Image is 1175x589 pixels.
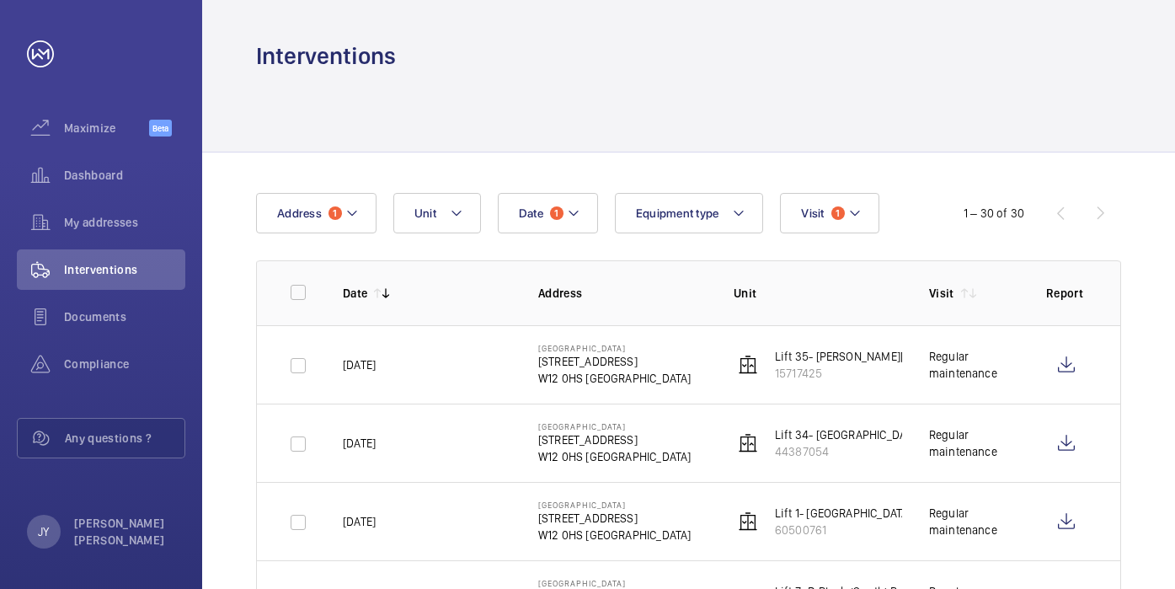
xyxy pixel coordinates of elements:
span: Equipment type [636,206,719,220]
button: Date1 [498,193,598,233]
p: [GEOGRAPHIC_DATA] [538,578,692,588]
span: 1 [550,206,563,220]
p: Date [343,285,367,302]
p: [GEOGRAPHIC_DATA] [538,421,692,431]
span: My addresses [64,214,185,231]
button: Equipment type [615,193,764,233]
p: [DATE] [343,356,376,373]
div: Regular maintenance [929,426,1019,460]
p: W12 0HS [GEOGRAPHIC_DATA] [538,370,692,387]
div: Regular maintenance [929,505,1019,538]
span: Dashboard [64,167,185,184]
p: 60500761 [775,522,1019,538]
p: [STREET_ADDRESS] [538,353,692,370]
p: Visit [929,285,954,302]
button: Unit [393,193,481,233]
img: elevator.svg [738,511,758,532]
span: Unit [414,206,436,220]
p: Lift 35- [PERSON_NAME][GEOGRAPHIC_DATA] 369 [775,348,1029,365]
p: Unit [734,285,902,302]
p: [PERSON_NAME] [PERSON_NAME] [74,515,175,549]
img: elevator.svg [738,433,758,453]
p: [STREET_ADDRESS] [538,431,692,448]
span: 1 [328,206,342,220]
div: Regular maintenance [929,348,1019,382]
p: [STREET_ADDRESS] [538,510,692,527]
p: 15717425 [775,365,1029,382]
p: Lift 34- [GEOGRAPHIC_DATA] 555 [775,426,944,443]
h1: Interventions [256,40,396,72]
p: Address [538,285,707,302]
p: [GEOGRAPHIC_DATA] [538,343,692,353]
span: Interventions [64,261,185,278]
p: Report [1046,285,1087,302]
p: [DATE] [343,513,376,530]
p: JY [38,523,49,540]
p: W12 0HS [GEOGRAPHIC_DATA] [538,448,692,465]
span: Any questions ? [65,430,184,447]
div: 1 – 30 of 30 [964,205,1024,222]
span: 1 [831,206,845,220]
span: Documents [64,308,185,325]
span: Visit [801,206,824,220]
p: W12 0HS [GEOGRAPHIC_DATA] [538,527,692,543]
p: [DATE] [343,435,376,452]
span: Date [519,206,543,220]
p: 44387054 [775,443,944,460]
img: elevator.svg [738,355,758,375]
span: Beta [149,120,172,137]
button: Visit1 [780,193,879,233]
p: [GEOGRAPHIC_DATA] [538,500,692,510]
span: Address [277,206,322,220]
button: Address1 [256,193,377,233]
span: Maximize [64,120,149,137]
p: Lift 1- [GEOGRAPHIC_DATA] (North) Building 132 [775,505,1019,522]
span: Compliance [64,356,185,372]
